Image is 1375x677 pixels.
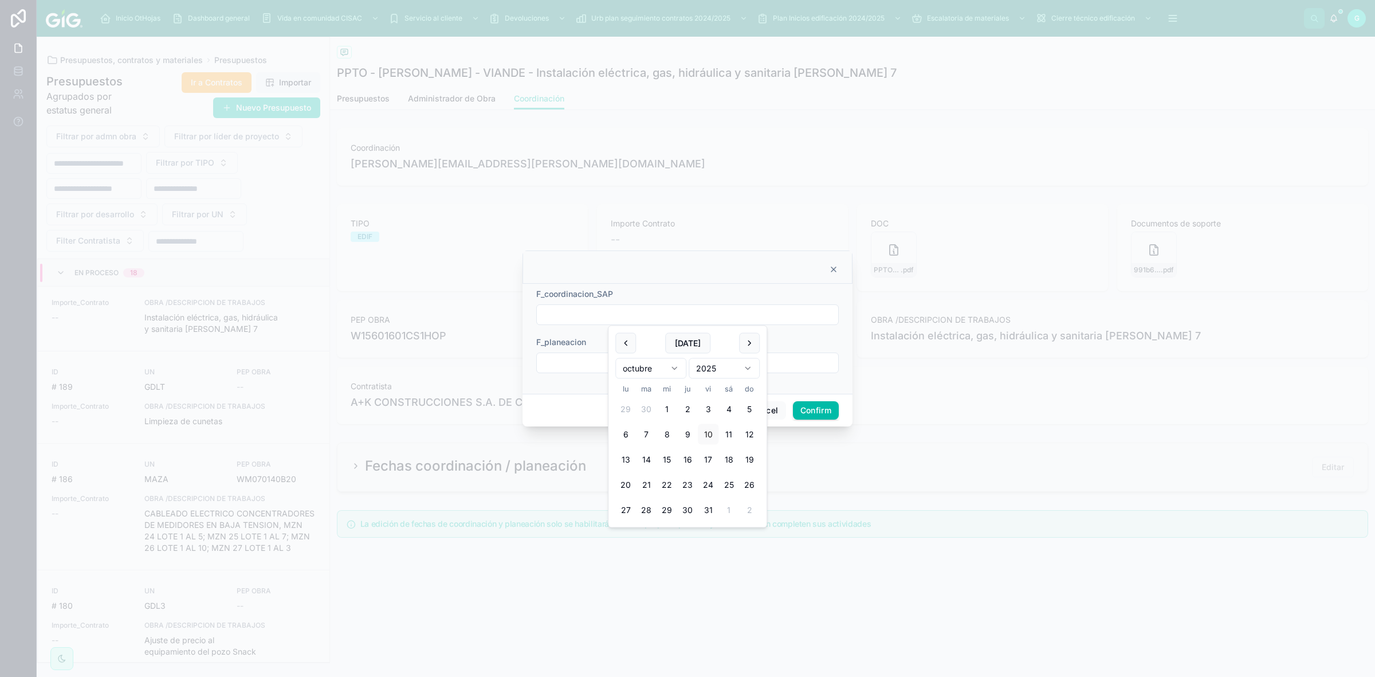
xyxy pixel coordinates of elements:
button: jueves, 9 de octubre de 2025 [677,424,698,445]
button: sábado, 18 de octubre de 2025 [718,449,739,470]
button: martes, 28 de octubre de 2025 [636,500,657,521]
button: miércoles, 15 de octubre de 2025 [657,449,677,470]
button: sábado, 1 de noviembre de 2025 [718,500,739,521]
button: sábado, 11 de octubre de 2025 [718,424,739,445]
button: Today, viernes, 10 de octubre de 2025 [698,424,718,445]
button: jueves, 16 de octubre de 2025 [677,449,698,470]
button: jueves, 2 de octubre de 2025 [677,399,698,420]
button: miércoles, 8 de octubre de 2025 [657,424,677,445]
button: viernes, 31 de octubre de 2025 [698,500,718,521]
th: miércoles [657,383,677,394]
table: octubre 2025 [615,383,760,521]
span: F_planeacion [536,337,586,347]
button: domingo, 26 de octubre de 2025 [739,475,760,495]
button: sábado, 25 de octubre de 2025 [718,475,739,495]
button: lunes, 29 de septiembre de 2025 [615,399,636,420]
button: viernes, 3 de octubre de 2025 [698,399,718,420]
button: martes, 30 de septiembre de 2025 [636,399,657,420]
button: martes, 7 de octubre de 2025 [636,424,657,445]
button: domingo, 12 de octubre de 2025 [739,424,760,445]
button: martes, 21 de octubre de 2025 [636,475,657,495]
button: lunes, 27 de octubre de 2025 [615,500,636,521]
button: viernes, 24 de octubre de 2025 [698,475,718,495]
button: lunes, 13 de octubre de 2025 [615,449,636,470]
button: domingo, 5 de octubre de 2025 [739,399,760,420]
span: F_coordinacion_SAP [536,289,613,299]
button: domingo, 19 de octubre de 2025 [739,449,760,470]
button: lunes, 6 de octubre de 2025 [615,424,636,445]
th: jueves [677,383,698,394]
button: sábado, 4 de octubre de 2025 [718,399,739,420]
th: martes [636,383,657,394]
button: martes, 14 de octubre de 2025 [636,449,657,470]
th: domingo [739,383,760,394]
th: viernes [698,383,718,394]
button: miércoles, 29 de octubre de 2025 [657,500,677,521]
button: miércoles, 1 de octubre de 2025 [657,399,677,420]
th: sábado [718,383,739,394]
button: domingo, 2 de noviembre de 2025 [739,500,760,521]
button: Confirm [793,401,839,420]
button: [DATE] [665,333,710,354]
th: lunes [615,383,636,394]
button: miércoles, 22 de octubre de 2025 [657,475,677,495]
button: jueves, 23 de octubre de 2025 [677,475,698,495]
button: jueves, 30 de octubre de 2025 [677,500,698,521]
button: viernes, 17 de octubre de 2025 [698,449,718,470]
button: lunes, 20 de octubre de 2025 [615,475,636,495]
